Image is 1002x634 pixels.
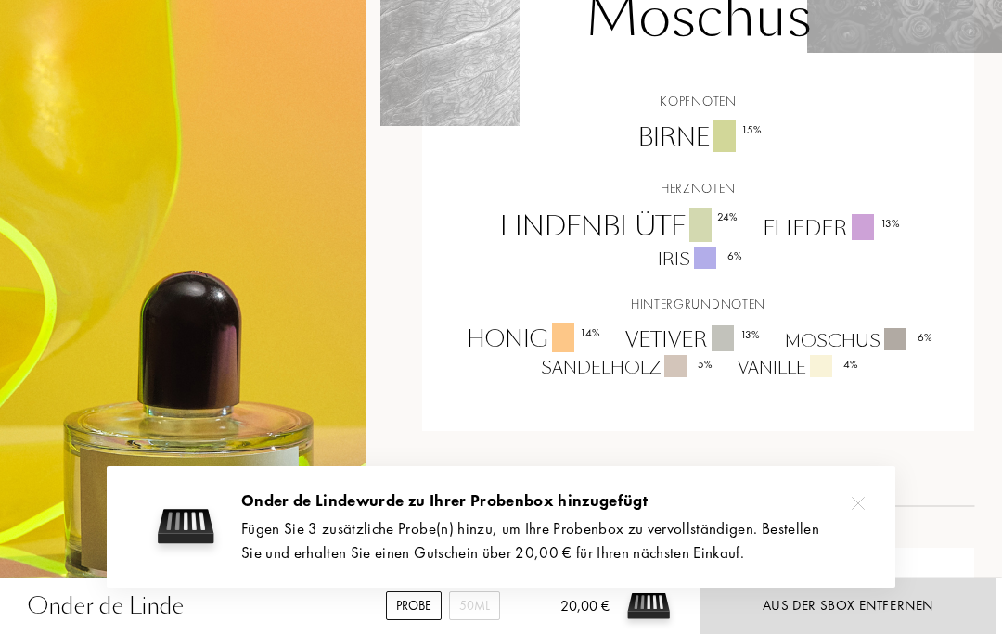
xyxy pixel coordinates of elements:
[436,295,960,314] div: Hintergrundnoten
[880,215,900,232] div: 13 %
[741,121,762,138] div: 15 %
[527,355,724,380] div: Sandelholz
[624,120,773,156] div: Birne
[611,325,771,355] div: Vetiver
[724,355,869,380] div: Vanille
[644,247,753,272] div: Iris
[852,497,865,510] img: cross.svg
[580,324,600,341] div: 14 %
[148,489,223,564] img: sample box 2
[241,489,867,514] div: Onder de Linde wurde zu Ihrer Probenbox hinzugefügt
[763,595,933,616] div: Aus der SBox entfernen
[531,595,610,634] div: 20,00 €
[241,517,867,564] div: Fügen Sie 3 zusätzliche Probe(n) hinzu, um Ihre Probenbox zu vervollständigen. Bestellen Sie und ...
[486,208,749,247] div: Lindenblüte
[727,247,742,264] div: 6 %
[717,209,738,225] div: 24 %
[449,591,500,620] div: 50mL
[28,590,184,623] div: Onder de Linde
[453,323,611,356] div: Honig
[621,578,676,634] img: sample box sommelier du parfum
[436,92,960,111] div: Kopfnoten
[843,356,858,373] div: 4 %
[386,591,442,620] div: Probe
[436,179,960,198] div: Herznoten
[749,214,911,244] div: Flieder
[740,326,760,343] div: 13 %
[771,328,944,353] div: Moschus
[918,329,932,346] div: 6 %
[698,356,713,373] div: 5 %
